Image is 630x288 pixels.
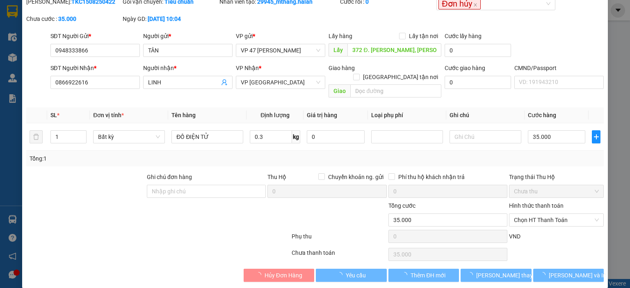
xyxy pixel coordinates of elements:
[236,65,259,71] span: VP Nhận
[329,43,347,57] span: Lấy
[291,232,387,246] div: Phụ thu
[395,172,468,181] span: Phí thu hộ khách nhận trả
[514,214,599,226] span: Chọn HT Thanh Toán
[549,271,606,280] span: [PERSON_NAME] và In
[509,202,564,209] label: Hình thức thanh toán
[307,112,337,118] span: Giá trị hàng
[171,112,196,118] span: Tên hàng
[346,271,366,280] span: Yêu cầu
[329,65,355,71] span: Giao hàng
[388,269,459,282] button: Thêm ĐH mới
[450,130,521,143] input: Ghi Chú
[592,130,600,143] button: plus
[528,112,556,118] span: Cước hàng
[221,79,228,86] span: user-add
[360,73,441,82] span: [GEOGRAPHIC_DATA] tận nơi
[147,185,266,198] input: Ghi chú đơn hàng
[291,248,387,263] div: Chưa thanh toán
[241,44,320,57] span: VP 47 Trần Khát Chân
[244,269,315,282] button: Hủy Đơn Hàng
[445,65,485,71] label: Cước giao hàng
[337,272,346,278] span: loading
[446,107,525,123] th: Ghi chú
[316,269,387,282] button: Yêu cầu
[347,43,441,57] input: Dọc đường
[292,130,300,143] span: kg
[171,130,243,143] input: VD: Bàn, Ghế
[467,272,476,278] span: loading
[514,63,604,73] div: CMND/Passport
[260,112,290,118] span: Định lượng
[509,172,604,181] div: Trạng thái Thu Hộ
[50,63,140,73] div: SĐT Người Nhận
[445,33,482,39] label: Cước lấy hàng
[388,202,415,209] span: Tổng cước
[143,32,233,41] div: Người gửi
[592,134,600,140] span: plus
[50,32,140,41] div: SĐT Người Gửi
[325,172,387,181] span: Chuyển khoản ng. gửi
[509,233,520,240] span: VND
[30,154,244,163] div: Tổng: 1
[533,269,604,282] button: [PERSON_NAME] và In
[58,16,76,22] b: 35.000
[473,3,477,7] span: close
[514,185,599,197] span: Chưa thu
[93,112,124,118] span: Đơn vị tính
[368,107,446,123] th: Loại phụ phí
[143,63,233,73] div: Người nhận
[406,32,441,41] span: Lấy tận nơi
[445,76,511,89] input: Cước giao hàng
[123,14,217,23] div: Ngày GD:
[26,14,121,23] div: Chưa cước :
[30,130,43,143] button: delete
[256,272,265,278] span: loading
[329,84,350,98] span: Giao
[476,271,542,280] span: [PERSON_NAME] thay đổi
[350,84,441,98] input: Dọc đường
[402,272,411,278] span: loading
[265,271,302,280] span: Hủy Đơn Hàng
[98,131,160,143] span: Bất kỳ
[540,272,549,278] span: loading
[147,174,192,180] label: Ghi chú đơn hàng
[411,271,445,280] span: Thêm ĐH mới
[329,33,352,39] span: Lấy hàng
[50,112,57,118] span: SL
[236,32,325,41] div: VP gửi
[461,269,532,282] button: [PERSON_NAME] thay đổi
[267,174,286,180] span: Thu Hộ
[148,16,181,22] b: [DATE] 10:04
[445,44,511,57] input: Cước lấy hàng
[241,76,320,88] span: VP Bắc Sơn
